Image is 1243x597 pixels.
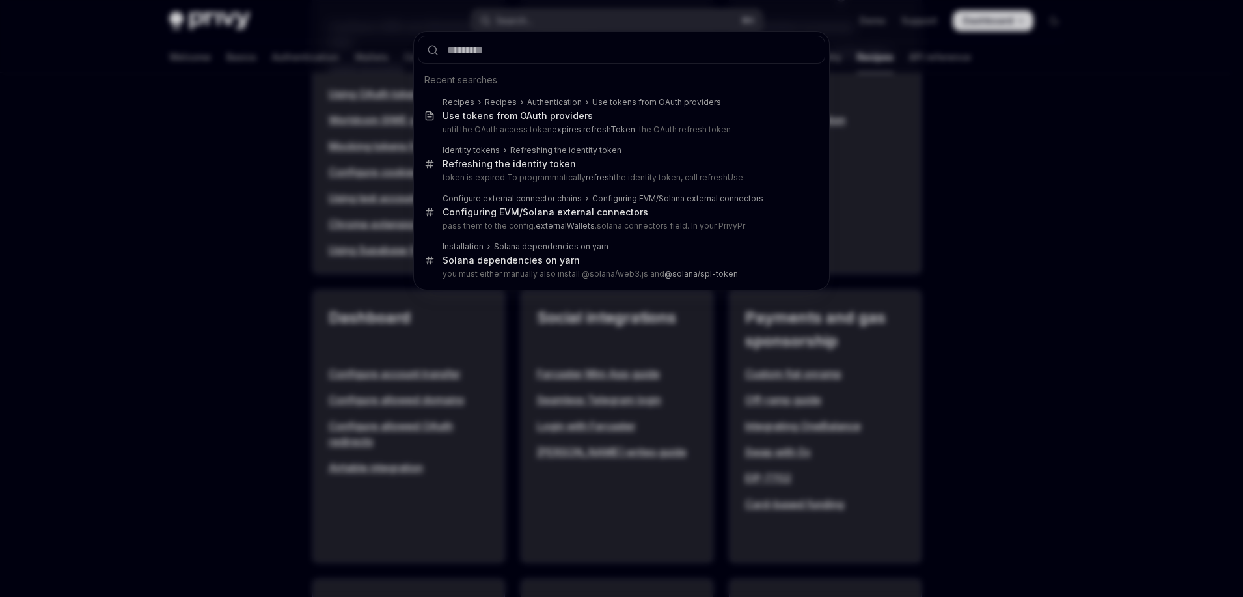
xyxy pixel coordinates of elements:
[552,124,635,134] b: expires refreshToken
[536,221,595,230] b: externalWallets
[443,158,478,169] b: Refresh
[592,97,721,107] div: Use tokens from OAuth providers
[443,145,500,156] div: Identity tokens
[443,158,576,170] div: ing the identity token
[443,110,593,122] div: Use tokens from OAuth providers
[510,145,621,156] div: ing the identity token
[424,74,497,87] span: Recent searches
[443,269,798,279] p: you must either manually also install @solana/web3.js and
[527,97,582,107] div: Authentication
[494,242,608,252] div: Solana dependencies on yarn
[664,269,738,279] b: @solana/spl-token
[443,255,580,266] div: Solana dependencies on yarn
[586,173,614,182] b: refresh
[443,221,798,231] p: pass them to the config. .solana.connectors field. In your PrivyPr
[443,173,798,183] p: token is expired To programmatically the identity token, call refreshUse
[592,193,763,204] div: Configuring EVM/Solana external connectors
[485,97,517,107] div: Recipes
[443,124,798,135] p: until the OAuth access token : the OAuth refresh token
[443,193,582,204] div: Configure external connector chains
[510,145,541,155] b: Refresh
[443,97,474,107] div: Recipes
[443,206,648,218] div: Configuring EVM/Solana external connectors
[443,242,484,252] div: Installation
